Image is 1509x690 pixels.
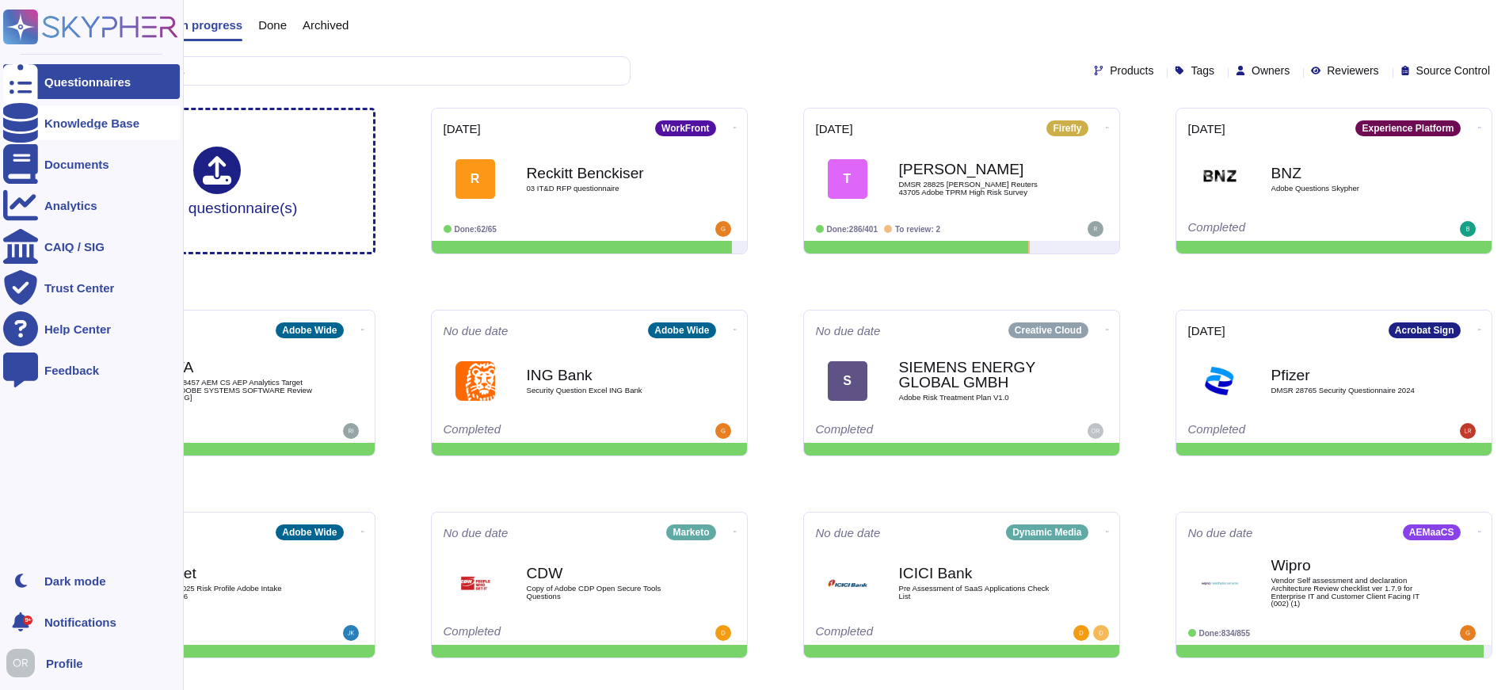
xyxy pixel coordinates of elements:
[44,282,114,294] div: Trust Center
[1271,166,1430,181] b: BNZ
[455,225,497,234] span: Done: 62/65
[1460,221,1476,237] img: user
[154,585,313,600] span: TPRM 2025 Risk Profile Adobe Intake 39098506
[44,323,111,335] div: Help Center
[899,394,1057,402] span: Adobe Risk Treatment Plan V1.0
[1271,387,1430,395] span: DMSR 28765 Security Questionnaire 2024
[343,625,359,641] img: user
[44,364,99,376] div: Feedback
[527,166,685,181] b: Reckitt Benckiser
[1188,123,1225,135] span: [DATE]
[828,361,867,401] div: S
[715,423,731,439] img: user
[44,76,131,88] div: Questionnaires
[44,117,139,129] div: Knowledge Base
[177,19,242,31] span: In progress
[1188,325,1225,337] span: [DATE]
[1271,368,1430,383] b: Pfizer
[899,585,1057,600] span: Pre Assessment of SaaS Applications Check List
[527,387,685,395] span: Security Question Excel ING Bank
[1389,322,1461,338] div: Acrobat Sign
[1188,423,1382,439] div: Completed
[648,322,715,338] div: Adobe Wide
[444,325,509,337] span: No due date
[343,423,359,439] img: user
[1403,524,1461,540] div: AEMaaCS
[816,423,1010,439] div: Completed
[44,575,106,587] div: Dark mode
[154,379,313,402] span: DMSR 28457 AEM CS AEP Analytics Target BBVA ADOBE SYSTEMS SOFTWARE Review Plan [ENG]
[455,159,495,199] div: R
[1327,65,1378,76] span: Reviewers
[527,185,685,193] span: 03 IT&D RFP questionnaire
[527,566,685,581] b: CDW
[827,225,878,234] span: Done: 286/401
[899,162,1057,177] b: [PERSON_NAME]
[715,625,731,641] img: user
[3,147,180,181] a: Documents
[258,19,287,31] span: Done
[1188,221,1382,237] div: Completed
[899,181,1057,196] span: DMSR 28825 [PERSON_NAME] Reuters 43705 Adobe TPRM High Risk Survey
[1088,423,1103,439] img: user
[44,241,105,253] div: CAIQ / SIG
[6,649,35,677] img: user
[44,158,109,170] div: Documents
[1093,625,1109,641] img: user
[655,120,715,136] div: WorkFront
[3,229,180,264] a: CAIQ / SIG
[444,625,638,641] div: Completed
[136,147,298,215] div: Upload questionnaire(s)
[444,123,481,135] span: [DATE]
[3,270,180,305] a: Trust Center
[154,360,313,375] b: BBVA
[3,646,46,680] button: user
[1200,563,1240,603] img: Logo
[63,57,630,85] input: Search by keywords
[1191,65,1214,76] span: Tags
[527,368,685,383] b: ING Bank
[444,527,509,539] span: No due date
[3,64,180,99] a: Questionnaires
[1271,577,1430,607] span: Vendor Self assessment and declaration Architecture Review checklist ver 1.7.9 for Enterprise IT ...
[1252,65,1290,76] span: Owners
[828,563,867,603] img: Logo
[899,566,1057,581] b: ICICI Bank
[899,360,1057,390] b: SIEMENS ENERGY GLOBAL GMBH
[1110,65,1153,76] span: Products
[816,325,881,337] span: No due date
[1199,629,1251,638] span: Done: 834/855
[455,563,495,603] img: Logo
[1088,221,1103,237] img: user
[1460,423,1476,439] img: user
[1006,524,1088,540] div: Dynamic Media
[276,322,343,338] div: Adobe Wide
[154,566,313,581] b: Target
[1271,185,1430,193] span: Adobe Questions Skypher
[1200,159,1240,199] img: Logo
[1188,527,1253,539] span: No due date
[666,524,715,540] div: Marketo
[44,200,97,212] div: Analytics
[527,585,685,600] span: Copy of Adobe CDP Open Secure Tools Questions
[444,423,638,439] div: Completed
[1271,558,1430,573] b: Wipro
[816,625,1010,641] div: Completed
[3,311,180,346] a: Help Center
[44,616,116,628] span: Notifications
[816,123,853,135] span: [DATE]
[715,221,731,237] img: user
[1416,65,1490,76] span: Source Control
[46,658,83,669] span: Profile
[816,527,881,539] span: No due date
[3,188,180,223] a: Analytics
[895,225,940,234] span: To review: 2
[3,105,180,140] a: Knowledge Base
[303,19,349,31] span: Archived
[1073,625,1089,641] img: user
[1460,625,1476,641] img: user
[828,159,867,199] div: T
[23,616,32,625] div: 9+
[455,361,495,401] img: Logo
[1008,322,1088,338] div: Creative Cloud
